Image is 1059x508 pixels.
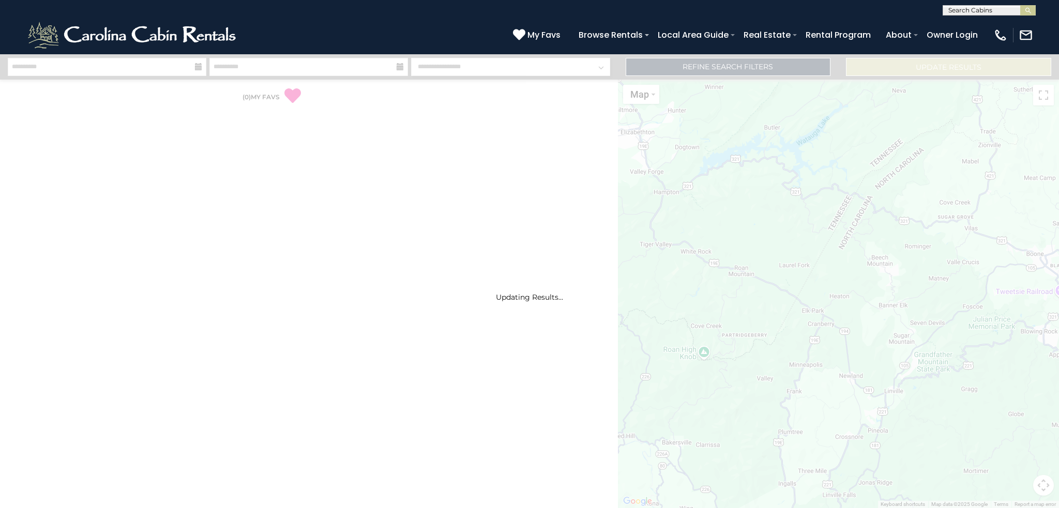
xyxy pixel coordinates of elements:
a: Browse Rentals [573,26,648,44]
a: About [881,26,917,44]
img: mail-regular-white.png [1019,28,1033,42]
a: Local Area Guide [653,26,734,44]
a: My Favs [513,28,563,42]
a: Rental Program [800,26,876,44]
img: White-1-2.png [26,20,240,51]
span: My Favs [527,28,561,41]
a: Owner Login [921,26,983,44]
a: Real Estate [738,26,796,44]
img: phone-regular-white.png [993,28,1008,42]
